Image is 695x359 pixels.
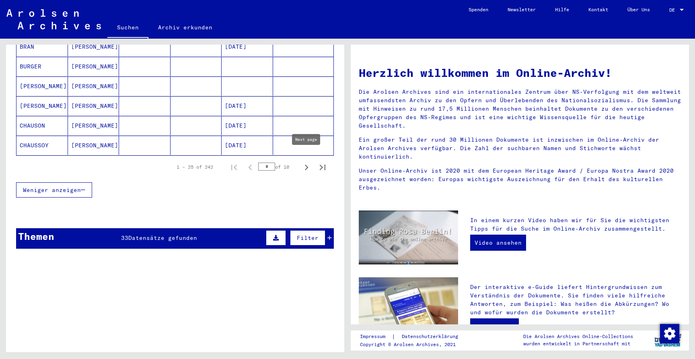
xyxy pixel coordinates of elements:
a: Archiv erkunden [148,18,222,37]
span: DE [669,7,678,13]
button: Last page [315,159,331,175]
div: 1 – 25 of 242 [177,163,213,171]
img: Arolsen_neg.svg [6,9,101,29]
p: wurden entwickelt in Partnerschaft mit [523,340,633,347]
img: eguide.jpg [359,277,458,344]
img: Zustimmung ändern [660,324,679,343]
mat-cell: [DATE] [222,136,273,155]
p: Copyright © Arolsen Archives, 2021 [360,341,468,348]
mat-cell: [PERSON_NAME] [68,136,119,155]
mat-cell: [DATE] [222,37,273,56]
mat-cell: CHAUSON [16,116,68,135]
mat-cell: CHAUSSOY [16,136,68,155]
mat-cell: [DATE] [222,96,273,116]
mat-cell: BURGER [16,57,68,76]
span: 33 [121,234,128,241]
button: First page [226,159,242,175]
a: Video ansehen [470,235,526,251]
span: Weniger anzeigen [23,186,81,194]
a: Impressum [360,332,392,341]
p: Die Arolsen Archives sind ein internationales Zentrum über NS-Verfolgung mit dem weltweit umfasse... [359,88,681,130]
span: Datensätze gefunden [128,234,197,241]
button: Next page [298,159,315,175]
div: of 10 [258,163,298,171]
p: Unser Online-Archiv ist 2020 mit dem European Heritage Award / Europa Nostra Award 2020 ausgezeic... [359,167,681,192]
p: In einem kurzen Video haben wir für Sie die wichtigsten Tipps für die Suche im Online-Archiv zusa... [470,216,681,233]
mat-cell: [PERSON_NAME] [68,57,119,76]
mat-cell: [PERSON_NAME] [68,96,119,116]
span: Filter [297,234,319,241]
button: Weniger anzeigen [16,182,92,198]
mat-cell: [PERSON_NAME] [16,76,68,96]
img: video.jpg [359,210,458,264]
img: yv_logo.png [653,330,683,350]
div: | [360,332,468,341]
mat-cell: [PERSON_NAME] [68,116,119,135]
a: Suchen [107,18,148,39]
mat-cell: [PERSON_NAME] [68,37,119,56]
mat-cell: [PERSON_NAME] [68,76,119,96]
p: Ein großer Teil der rund 30 Millionen Dokumente ist inzwischen im Online-Archiv der Arolsen Archi... [359,136,681,161]
a: Datenschutzerklärung [395,332,468,341]
h1: Herzlich willkommen im Online-Archiv! [359,64,681,81]
mat-cell: BRAN [16,37,68,56]
mat-cell: [DATE] [222,116,273,135]
button: Filter [290,230,325,246]
mat-cell: [PERSON_NAME] [16,96,68,116]
p: Der interaktive e-Guide liefert Hintergrundwissen zum Verständnis der Dokumente. Sie finden viele... [470,283,681,317]
a: Zum e-Guide [470,318,519,334]
div: Themen [18,229,54,243]
p: Die Arolsen Archives Online-Collections [523,333,633,340]
button: Previous page [242,159,258,175]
